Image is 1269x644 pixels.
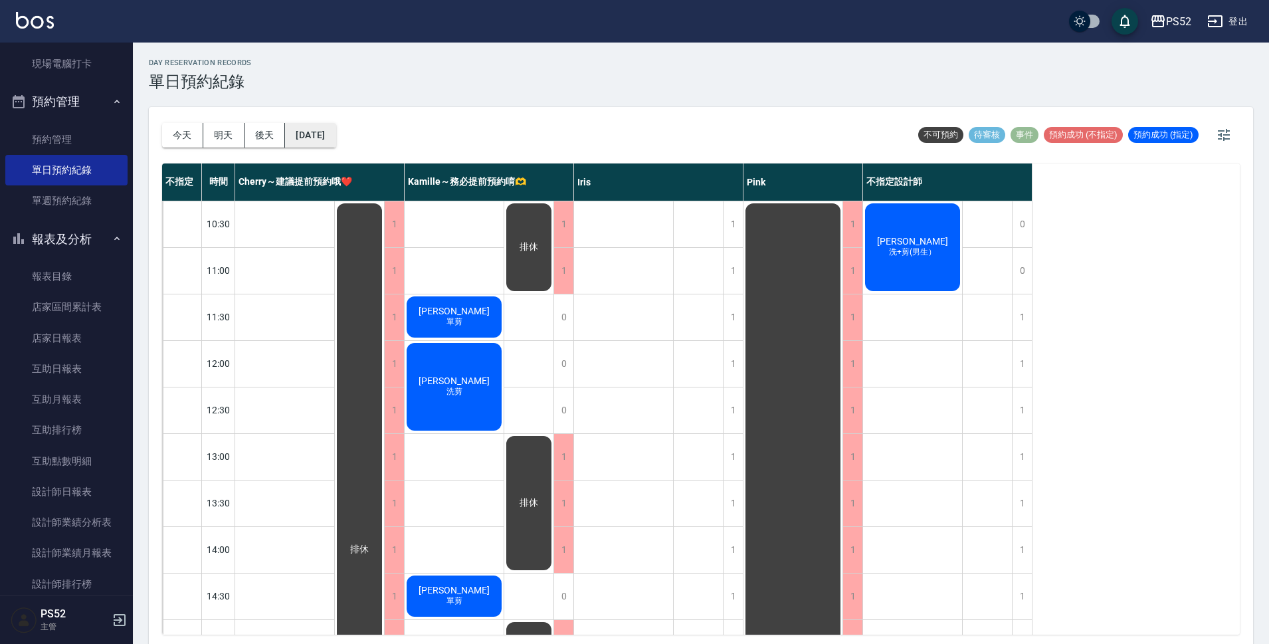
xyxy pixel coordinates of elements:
[162,123,203,148] button: 今天
[517,497,541,509] span: 排休
[553,527,573,573] div: 1
[1012,201,1032,247] div: 0
[5,446,128,477] a: 互助點數明細
[149,72,252,91] h3: 單日預約紀錄
[723,248,743,294] div: 1
[416,376,492,386] span: [PERSON_NAME]
[842,481,862,526] div: 1
[553,574,573,619] div: 0
[553,248,573,294] div: 1
[1012,434,1032,480] div: 1
[5,323,128,354] a: 店家日報表
[842,294,862,340] div: 1
[202,340,235,387] div: 12:00
[842,248,862,294] div: 1
[1145,8,1197,35] button: PS52
[553,434,573,480] div: 1
[5,415,128,445] a: 互助排行榜
[5,49,128,79] a: 現場電腦打卡
[202,247,235,294] div: 11:00
[202,480,235,526] div: 13:30
[553,201,573,247] div: 1
[202,163,235,201] div: 時間
[285,123,336,148] button: [DATE]
[723,434,743,480] div: 1
[842,434,862,480] div: 1
[918,129,963,141] span: 不可預約
[1202,9,1253,34] button: 登出
[842,201,862,247] div: 1
[202,433,235,480] div: 13:00
[416,306,492,316] span: [PERSON_NAME]
[723,387,743,433] div: 1
[5,538,128,568] a: 設計師業績月報表
[444,386,465,397] span: 洗剪
[553,387,573,433] div: 0
[384,481,404,526] div: 1
[1012,248,1032,294] div: 0
[347,544,371,556] span: 排休
[416,585,492,595] span: [PERSON_NAME]
[553,341,573,387] div: 0
[202,294,235,340] div: 11:30
[5,222,128,257] button: 報表及分析
[384,574,404,619] div: 1
[1011,129,1038,141] span: 事件
[1012,481,1032,526] div: 1
[1166,13,1191,30] div: PS52
[5,477,128,507] a: 設計師日報表
[202,201,235,247] div: 10:30
[149,58,252,67] h2: day Reservation records
[202,526,235,573] div: 14:00
[969,129,1005,141] span: 待審核
[5,84,128,119] button: 預約管理
[41,607,108,621] h5: PS52
[553,294,573,340] div: 0
[384,201,404,247] div: 1
[384,527,404,573] div: 1
[5,507,128,538] a: 設計師業績分析表
[517,241,541,253] span: 排休
[863,163,1032,201] div: 不指定設計師
[1012,527,1032,573] div: 1
[842,574,862,619] div: 1
[842,527,862,573] div: 1
[202,573,235,619] div: 14:30
[384,387,404,433] div: 1
[886,247,939,258] span: 洗+剪(男生）
[723,341,743,387] div: 1
[1012,341,1032,387] div: 1
[723,201,743,247] div: 1
[1012,294,1032,340] div: 1
[11,607,37,633] img: Person
[723,574,743,619] div: 1
[235,163,405,201] div: Cherry～建議提前預約哦❤️
[574,163,743,201] div: Iris
[5,185,128,216] a: 單週預約紀錄
[384,434,404,480] div: 1
[41,621,108,633] p: 主管
[723,294,743,340] div: 1
[244,123,286,148] button: 後天
[1012,574,1032,619] div: 1
[553,481,573,526] div: 1
[5,384,128,415] a: 互助月報表
[5,354,128,384] a: 互助日報表
[203,123,244,148] button: 明天
[5,124,128,155] a: 預約管理
[743,163,863,201] div: Pink
[384,294,404,340] div: 1
[1044,129,1123,141] span: 預約成功 (不指定)
[842,387,862,433] div: 1
[723,527,743,573] div: 1
[5,155,128,185] a: 單日預約紀錄
[162,163,202,201] div: 不指定
[384,248,404,294] div: 1
[723,481,743,526] div: 1
[16,12,54,29] img: Logo
[444,316,465,328] span: 單剪
[202,387,235,433] div: 12:30
[1128,129,1199,141] span: 預約成功 (指定)
[5,569,128,599] a: 設計師排行榜
[1112,8,1138,35] button: save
